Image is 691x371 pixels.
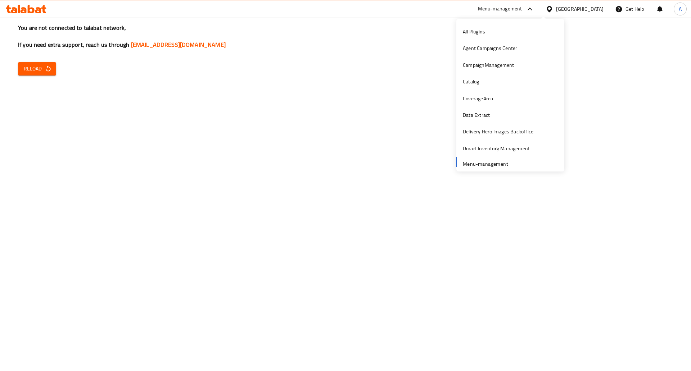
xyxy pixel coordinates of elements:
div: Data Extract [463,111,490,119]
div: Catalog [463,78,479,86]
div: CampaignManagement [463,61,514,69]
div: Dmart Inventory Management [463,145,530,152]
div: Agent Campaigns Center [463,44,517,52]
div: CoverageArea [463,95,493,102]
h3: You are not connected to talabat network, If you need extra support, reach us through [18,24,673,49]
div: All Plugins [463,28,485,36]
span: Reload [24,64,50,73]
button: Reload [18,62,56,75]
div: Menu-management [478,5,522,13]
div: [GEOGRAPHIC_DATA] [556,5,604,13]
div: Delivery Hero Images Backoffice [463,128,533,136]
span: A [679,5,682,13]
a: [EMAIL_ADDRESS][DOMAIN_NAME] [131,39,226,50]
